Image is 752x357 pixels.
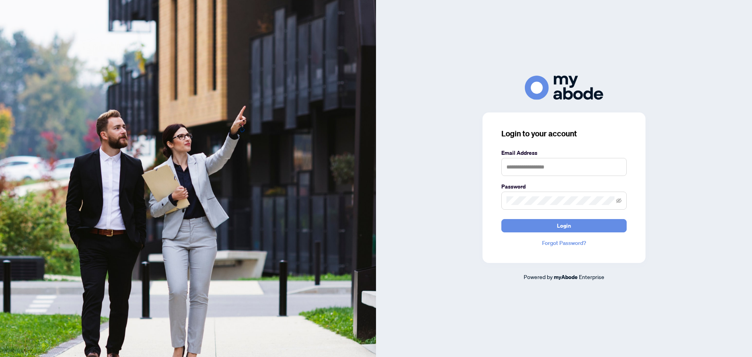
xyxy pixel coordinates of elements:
[524,273,553,280] span: Powered by
[501,239,627,247] a: Forgot Password?
[501,128,627,139] h3: Login to your account
[501,182,627,191] label: Password
[525,76,603,100] img: ma-logo
[579,273,604,280] span: Enterprise
[501,149,627,157] label: Email Address
[557,219,571,232] span: Login
[616,198,622,203] span: eye-invisible
[501,219,627,232] button: Login
[554,273,578,281] a: myAbode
